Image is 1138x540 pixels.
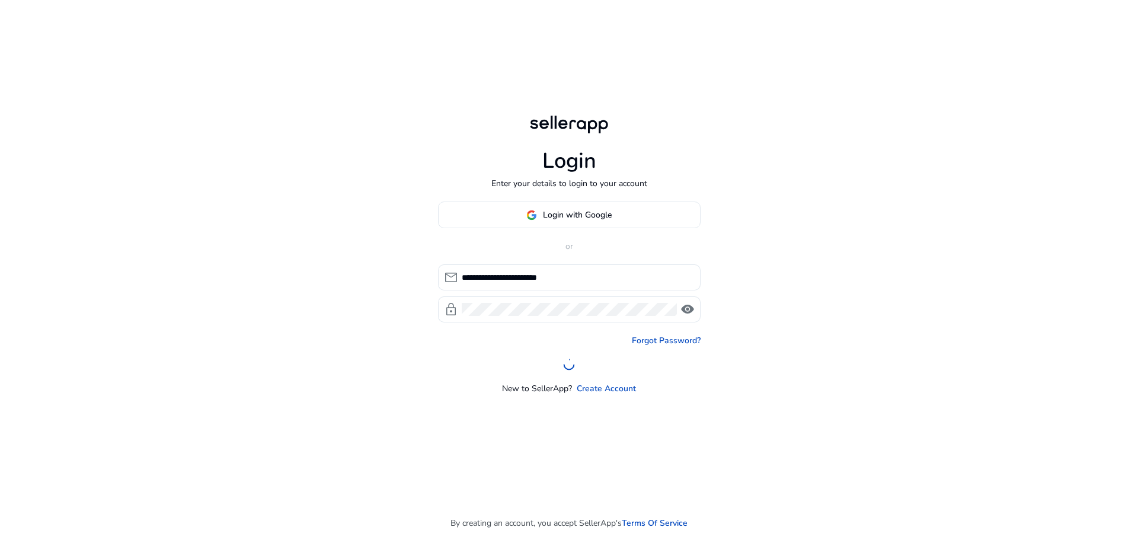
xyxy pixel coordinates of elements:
h1: Login [542,148,596,174]
span: mail [444,270,458,285]
span: lock [444,302,458,317]
p: New to SellerApp? [502,382,572,395]
span: Login with Google [543,209,612,221]
button: Login with Google [438,202,701,228]
a: Terms Of Service [622,517,688,529]
img: google-logo.svg [526,210,537,221]
p: or [438,240,701,253]
p: Enter your details to login to your account [491,177,647,190]
a: Create Account [577,382,636,395]
a: Forgot Password? [632,334,701,347]
span: visibility [680,302,695,317]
